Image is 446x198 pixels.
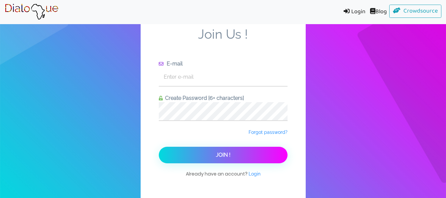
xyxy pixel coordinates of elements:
a: Forgot password? [249,129,288,136]
span: Create Password [6+ characters] [163,95,244,101]
a: Login [249,171,260,177]
input: Enter e-mail [159,68,288,86]
a: Login [339,5,368,20]
span: E-mail [164,60,183,67]
a: Blog [368,5,389,20]
button: Join ! [159,147,288,163]
span: Login [249,171,260,177]
span: Join Us ! [159,26,288,60]
span: Forgot password? [249,130,288,135]
a: Crowdsource [389,5,442,18]
img: Brand [5,4,58,20]
span: Join ! [216,152,230,158]
span: Already have an account? [186,170,260,184]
